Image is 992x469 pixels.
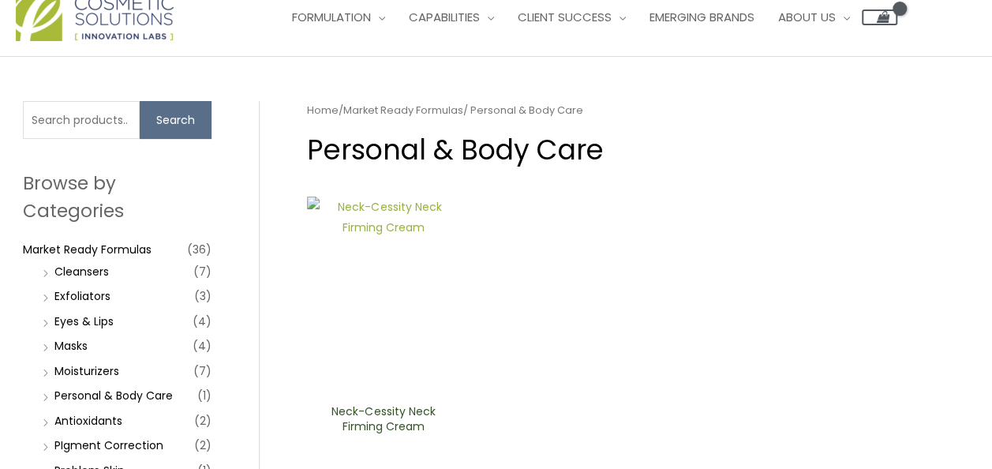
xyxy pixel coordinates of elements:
h1: Personal & Body Care [307,130,969,169]
span: Formulation [292,9,371,25]
span: Client Success [518,9,612,25]
h2: Browse by Categories [23,170,212,223]
nav: Breadcrumb [307,101,969,120]
a: Market Ready Formulas [343,103,463,118]
span: (3) [194,285,212,307]
input: Search products… [23,101,140,139]
a: Market Ready Formulas [23,242,152,257]
span: (1) [197,385,212,407]
a: Masks [54,338,88,354]
a: Neck-Cessity Neck Firming Cream [320,404,447,440]
span: About Us [778,9,836,25]
span: (4) [193,310,212,332]
span: (36) [187,238,212,261]
a: PIgment Correction [54,437,163,453]
span: Capabilities [409,9,480,25]
a: Cleansers [54,264,109,280]
img: Neck-Cessity Neck Firming Cream [307,197,461,396]
a: Antioxidants [54,413,122,429]
span: (2) [194,410,212,432]
span: (7) [193,261,212,283]
a: Exfoliators [54,288,110,304]
span: Emerging Brands [649,9,754,25]
span: (7) [193,360,212,382]
span: (2) [194,434,212,456]
h2: Neck-Cessity Neck Firming Cream [320,404,447,434]
a: Personal & Body Care [54,388,173,403]
a: Eyes & Lips [54,313,114,329]
a: Moisturizers [54,363,119,379]
button: Search [140,101,212,139]
a: View Shopping Cart, empty [862,9,897,25]
a: Home [307,103,339,118]
span: (4) [193,335,212,357]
